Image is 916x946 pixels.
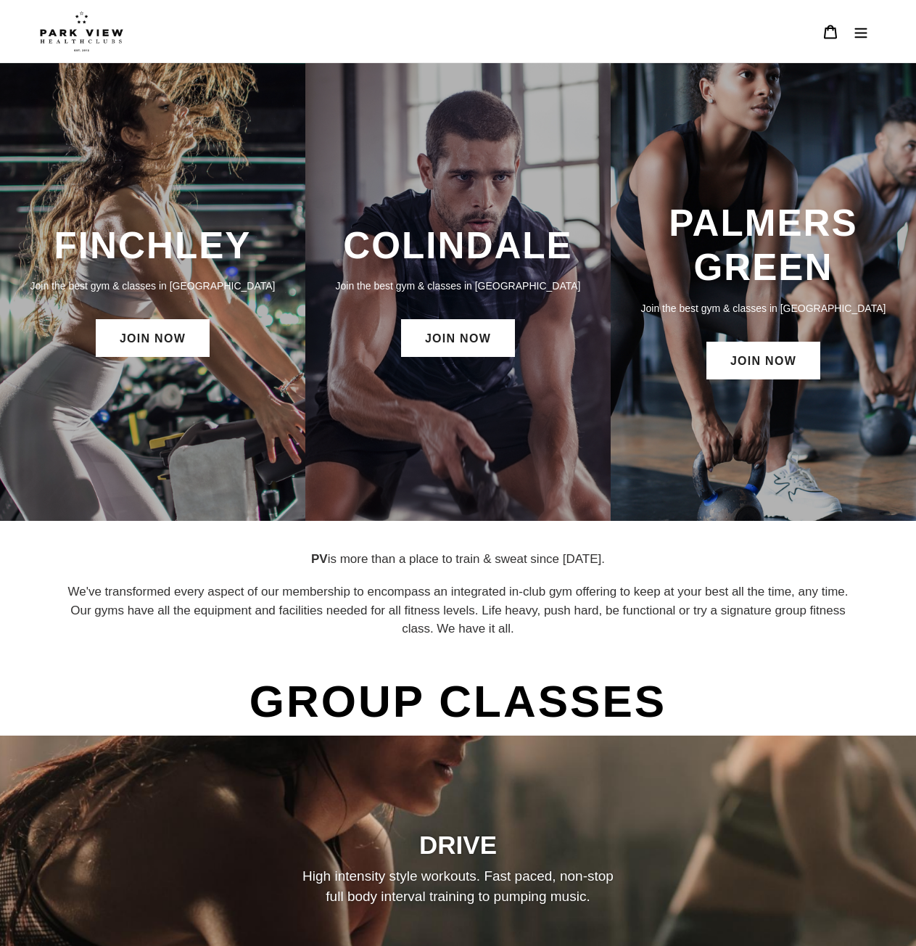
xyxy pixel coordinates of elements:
img: Park view health clubs is a gym near you. [40,11,123,52]
p: Join the best gym & classes in [GEOGRAPHIC_DATA] [625,300,901,316]
strong: PV [311,552,328,566]
p: Join the best gym & classes in [GEOGRAPHIC_DATA] [320,278,596,294]
p: High intensity style workouts. Fast paced, non-stop full body interval training to pumping music. [295,866,622,908]
p: is more than a place to train & sweat since [DATE]. [63,550,854,569]
button: Menu [846,16,876,47]
h2: DRIVE [63,830,854,860]
p: We've transformed every aspect of our membership to encompass an integrated in-club gym offering ... [63,583,854,638]
h3: COLINDALE [320,223,596,268]
p: Join the best gym & classes in [GEOGRAPHIC_DATA] [15,278,291,294]
h3: PALMERS GREEN [625,201,901,290]
a: JOIN NOW: Colindale Membership [401,319,515,357]
span: GROUP CLASSES [246,667,670,736]
h3: FINCHLEY [15,223,291,268]
a: JOIN NOW: Palmers Green Membership [706,342,820,379]
a: JOIN NOW: Finchley Membership [96,319,210,357]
